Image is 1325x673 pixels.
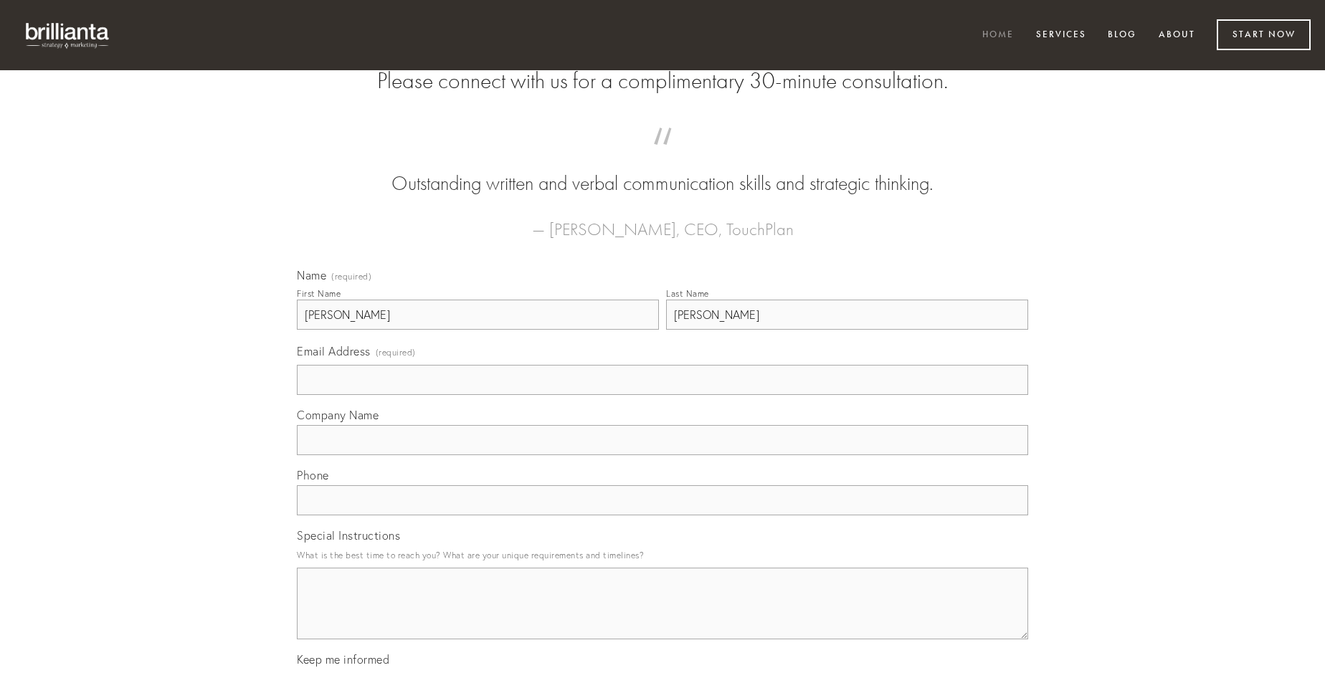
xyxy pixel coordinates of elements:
[331,272,371,281] span: (required)
[320,142,1005,170] span: “
[297,652,389,667] span: Keep me informed
[1149,24,1205,47] a: About
[14,14,122,56] img: brillianta - research, strategy, marketing
[297,468,329,482] span: Phone
[1217,19,1311,50] a: Start Now
[297,408,379,422] span: Company Name
[297,545,1028,565] p: What is the best time to reach you? What are your unique requirements and timelines?
[297,344,371,358] span: Email Address
[320,142,1005,198] blockquote: Outstanding written and verbal communication skills and strategic thinking.
[376,343,416,362] span: (required)
[297,288,341,299] div: First Name
[297,528,400,543] span: Special Instructions
[666,288,709,299] div: Last Name
[1098,24,1146,47] a: Blog
[973,24,1023,47] a: Home
[297,67,1028,95] h2: Please connect with us for a complimentary 30-minute consultation.
[1027,24,1096,47] a: Services
[297,268,326,282] span: Name
[320,198,1005,244] figcaption: — [PERSON_NAME], CEO, TouchPlan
